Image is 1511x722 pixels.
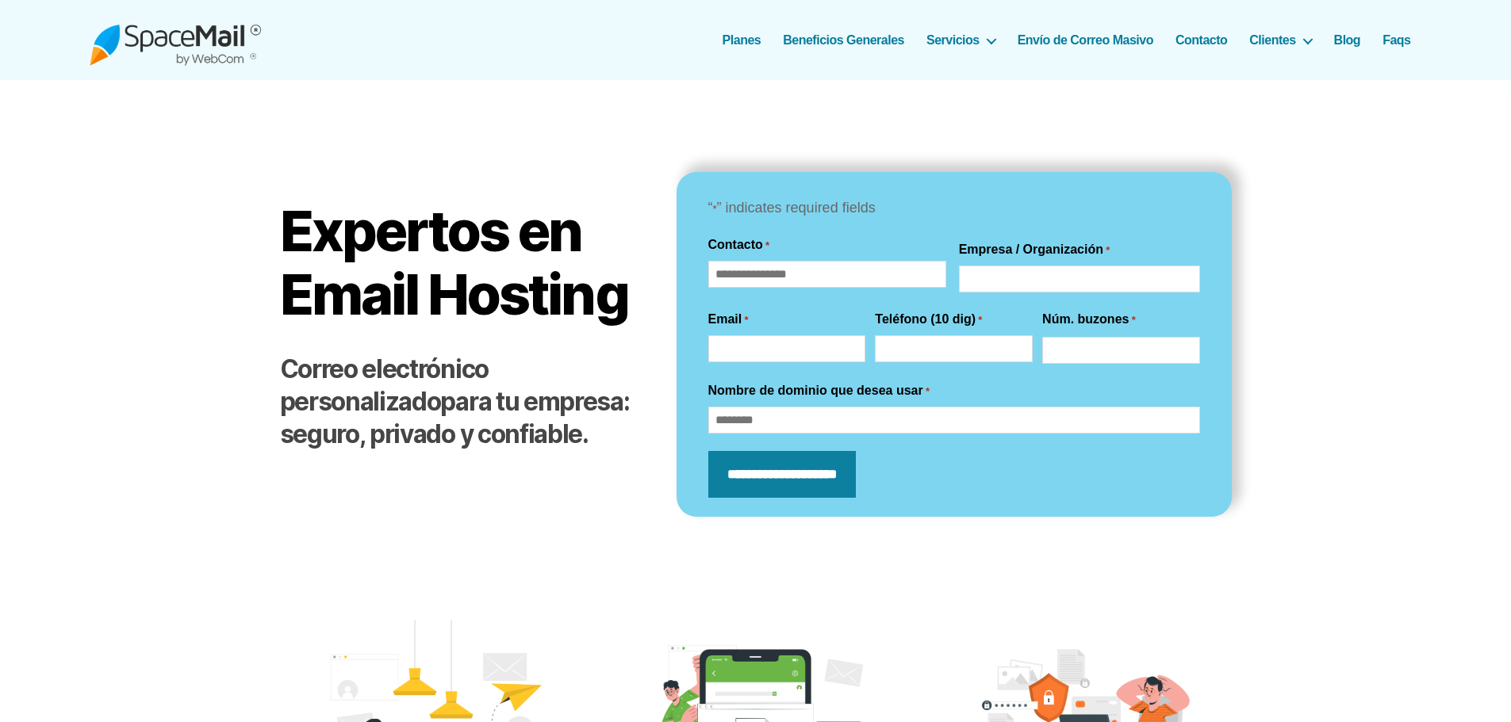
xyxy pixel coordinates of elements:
[1334,32,1361,48] a: Blog
[1383,32,1410,48] a: Faqs
[1175,32,1227,48] a: Contacto
[708,196,1200,221] p: “ ” indicates required fields
[875,310,982,329] label: Teléfono (10 dig)
[959,240,1110,259] label: Empresa / Organización
[280,353,489,417] strong: Correo electrónico personalizado
[1249,32,1311,48] a: Clientes
[708,235,770,254] legend: Contacto
[708,381,930,400] label: Nombre de dominio que desea usar
[280,353,645,451] h2: para tu empresa: seguro, privado y confiable.
[708,310,749,329] label: Email
[280,200,645,326] h1: Expertos en Email Hosting
[723,32,761,48] a: Planes
[90,14,261,66] img: Spacemail
[926,32,995,48] a: Servicios
[1018,32,1153,48] a: Envío de Correo Masivo
[783,32,904,48] a: Beneficios Generales
[1042,310,1136,329] label: Núm. buzones
[731,32,1422,48] nav: Horizontal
